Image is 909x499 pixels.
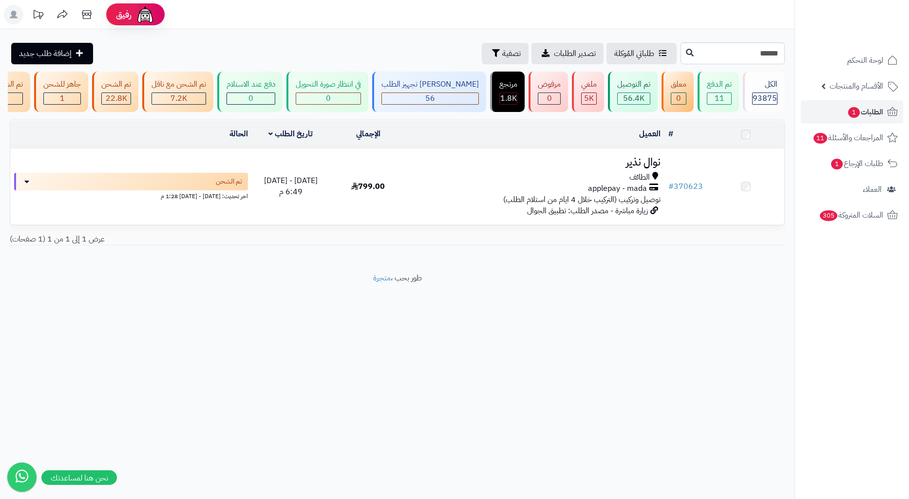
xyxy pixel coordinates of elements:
span: 1.8K [500,92,517,104]
a: العملاء [801,178,903,201]
div: تم الدفع [707,79,732,90]
div: 0 [671,93,686,104]
div: مرتجع [499,79,517,90]
a: السلات المتروكة305 [801,203,903,227]
span: 305 [820,210,837,221]
div: معلق [671,79,686,90]
div: 4950 [582,93,596,104]
a: ملغي 5K [570,72,606,112]
div: 56407 [618,93,650,104]
a: تاريخ الطلب [268,128,313,140]
span: 93875 [753,92,777,104]
div: اخر تحديث: [DATE] - [DATE] 1:28 م [14,190,248,201]
span: تم الشحن [216,177,242,186]
span: 0 [248,92,253,104]
button: تصفية [482,43,529,64]
img: ai-face.png [135,5,155,24]
span: 22.8K [106,92,127,104]
span: # [668,181,674,192]
span: 56.4K [623,92,644,104]
a: #370623 [668,181,703,192]
span: [DATE] - [DATE] 6:49 م [264,175,318,198]
div: 11 [707,93,731,104]
a: إضافة طلب جديد [11,43,93,64]
span: لوحة التحكم [847,54,883,67]
span: 0 [547,92,552,104]
span: 799.00 [351,181,385,192]
div: تم التوصيل [617,79,650,90]
a: تم الشحن 22.8K [90,72,140,112]
a: تم الشحن مع ناقل 7.2K [140,72,215,112]
span: رفيق [116,9,132,20]
div: 0 [538,93,560,104]
div: في انتظار صورة التحويل [296,79,361,90]
span: 1 [848,107,860,118]
div: 0 [227,93,275,104]
a: متجرة [373,272,391,284]
div: 0 [296,93,360,104]
span: 56 [425,92,435,104]
div: 56 [382,93,478,104]
a: # [668,128,673,140]
a: معلق 0 [660,72,696,112]
a: جاهز للشحن 1 [32,72,90,112]
span: 7.2K [170,92,187,104]
span: الأقسام والمنتجات [830,79,883,93]
a: الكل93875 [741,72,787,112]
a: الحالة [229,128,248,140]
span: 1 [60,92,65,104]
span: توصيل وتركيب (التركيب خلال 4 ايام من استلام الطلب) [503,194,661,205]
a: تحديثات المنصة [26,5,50,27]
a: المراجعات والأسئلة11 [801,126,903,149]
div: تم الشحن [101,79,131,90]
a: طلباتي المُوكلة [606,43,677,64]
div: الكل [752,79,777,90]
span: زيارة مباشرة - مصدر الطلب: تطبيق الجوال [527,205,648,217]
a: [PERSON_NAME] تجهيز الطلب 56 [370,72,488,112]
span: تصدير الطلبات [554,48,596,59]
a: تم التوصيل 56.4K [606,72,660,112]
span: 0 [326,92,331,104]
span: 0 [676,92,681,104]
div: 7223 [152,93,206,104]
a: دفع عند الاستلام 0 [215,72,284,112]
span: طلباتي المُوكلة [614,48,654,59]
span: السلات المتروكة [819,208,883,222]
span: المراجعات والأسئلة [813,131,883,145]
div: 22773 [102,93,131,104]
a: لوحة التحكم [801,49,903,72]
div: عرض 1 إلى 1 من 1 (1 صفحات) [2,234,398,245]
a: الإجمالي [356,128,380,140]
a: مرفوض 0 [527,72,570,112]
span: طلبات الإرجاع [830,157,883,170]
div: تم الشحن مع ناقل [151,79,206,90]
div: 1 [44,93,80,104]
span: applepay - mada [588,183,647,194]
a: تصدير الطلبات [531,43,604,64]
span: العملاء [863,183,882,196]
a: الطلبات1 [801,100,903,124]
span: الطائف [629,172,650,183]
span: الطلبات [847,105,883,119]
div: دفع عند الاستلام [227,79,275,90]
a: العميل [639,128,661,140]
span: 11 [715,92,724,104]
a: مرتجع 1.8K [488,72,527,112]
a: تم الدفع 11 [696,72,741,112]
span: 11 [814,133,827,144]
span: تصفية [502,48,521,59]
span: إضافة طلب جديد [19,48,72,59]
h3: نوال نذير [411,157,661,168]
span: 5K [584,92,594,104]
div: مرفوض [538,79,561,90]
div: جاهز للشحن [43,79,81,90]
div: ملغي [581,79,597,90]
span: 1 [831,159,843,169]
a: طلبات الإرجاع1 [801,152,903,175]
div: [PERSON_NAME] تجهيز الطلب [381,79,479,90]
a: في انتظار صورة التحويل 0 [284,72,370,112]
div: 1800 [500,93,517,104]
